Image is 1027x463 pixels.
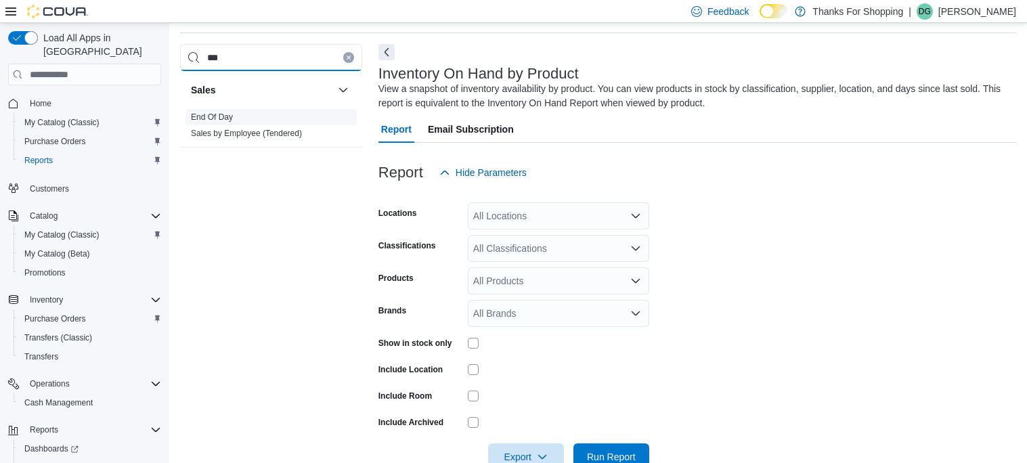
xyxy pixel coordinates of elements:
div: Sales [180,109,362,147]
span: Purchase Orders [19,133,161,150]
h3: Inventory On Hand by Product [378,66,579,82]
h3: Sales [191,83,216,97]
button: Sales [335,82,351,98]
span: Transfers (Classic) [24,332,92,343]
div: View a snapshot of inventory availability by product. You can view products in stock by classific... [378,82,1009,110]
a: End Of Day [191,112,233,122]
span: Dashboards [24,443,79,454]
span: Transfers (Classic) [19,330,161,346]
button: Operations [3,374,167,393]
span: Reports [24,155,53,166]
span: Inventory [24,292,161,308]
a: Promotions [19,265,71,281]
button: Purchase Orders [14,309,167,328]
button: Sales [191,83,332,97]
span: Catalog [24,208,161,224]
a: Home [24,95,57,112]
span: Report [381,116,412,143]
span: Email Subscription [428,116,514,143]
button: My Catalog (Classic) [14,225,167,244]
span: Hide Parameters [456,166,527,179]
span: Dashboards [19,441,161,457]
button: Reports [24,422,64,438]
button: Customers [3,178,167,198]
span: Reports [24,422,161,438]
div: D Guenther [917,3,933,20]
span: Purchase Orders [24,136,86,147]
label: Show in stock only [378,338,452,349]
button: Purchase Orders [14,132,167,151]
span: Load All Apps in [GEOGRAPHIC_DATA] [38,31,161,58]
span: Feedback [707,5,749,18]
span: Reports [19,152,161,169]
a: Cash Management [19,395,98,411]
span: Promotions [24,267,66,278]
label: Classifications [378,240,436,251]
span: Transfers [19,349,161,365]
a: Purchase Orders [19,133,91,150]
span: Home [30,98,51,109]
button: Home [3,93,167,113]
a: Sales by Employee (Tendered) [191,129,302,138]
label: Include Location [378,364,443,375]
a: Dashboards [14,439,167,458]
span: My Catalog (Classic) [19,227,161,243]
span: Catalog [30,211,58,221]
span: Cash Management [19,395,161,411]
span: Transfers [24,351,58,362]
span: Home [24,95,161,112]
button: Catalog [24,208,63,224]
img: Cova [27,5,88,18]
span: Operations [24,376,161,392]
a: My Catalog (Beta) [19,246,95,262]
button: Reports [3,420,167,439]
button: Open list of options [630,275,641,286]
p: [PERSON_NAME] [938,3,1016,20]
span: My Catalog (Beta) [19,246,161,262]
span: Promotions [19,265,161,281]
button: Reports [14,151,167,170]
span: Customers [24,179,161,196]
a: Customers [24,181,74,197]
button: My Catalog (Beta) [14,244,167,263]
button: Promotions [14,263,167,282]
span: Reports [30,424,58,435]
span: Cash Management [24,397,93,408]
button: Open list of options [630,243,641,254]
a: Transfers [19,349,64,365]
label: Brands [378,305,406,316]
span: My Catalog (Classic) [19,114,161,131]
button: Cash Management [14,393,167,412]
button: Hide Parameters [434,159,532,186]
button: Inventory [3,290,167,309]
span: DG [919,3,931,20]
a: Transfers (Classic) [19,330,97,346]
span: My Catalog (Classic) [24,117,100,128]
button: Open list of options [630,211,641,221]
button: My Catalog (Classic) [14,113,167,132]
h3: Report [378,164,423,181]
input: Dark Mode [760,4,788,18]
p: Thanks For Shopping [812,3,903,20]
button: Open list of options [630,308,641,319]
span: Customers [30,183,69,194]
span: Inventory [30,294,63,305]
button: Inventory [24,292,68,308]
span: Purchase Orders [24,313,86,324]
a: Purchase Orders [19,311,91,327]
button: Clear input [343,52,354,63]
a: Reports [19,152,58,169]
button: Transfers [14,347,167,366]
button: Catalog [3,206,167,225]
button: Next [378,44,395,60]
button: Transfers (Classic) [14,328,167,347]
label: Include Archived [378,417,443,428]
button: Operations [24,376,75,392]
a: Dashboards [19,441,84,457]
span: Operations [30,378,70,389]
span: My Catalog (Beta) [24,248,90,259]
span: Purchase Orders [19,311,161,327]
a: My Catalog (Classic) [19,227,105,243]
span: My Catalog (Classic) [24,229,100,240]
